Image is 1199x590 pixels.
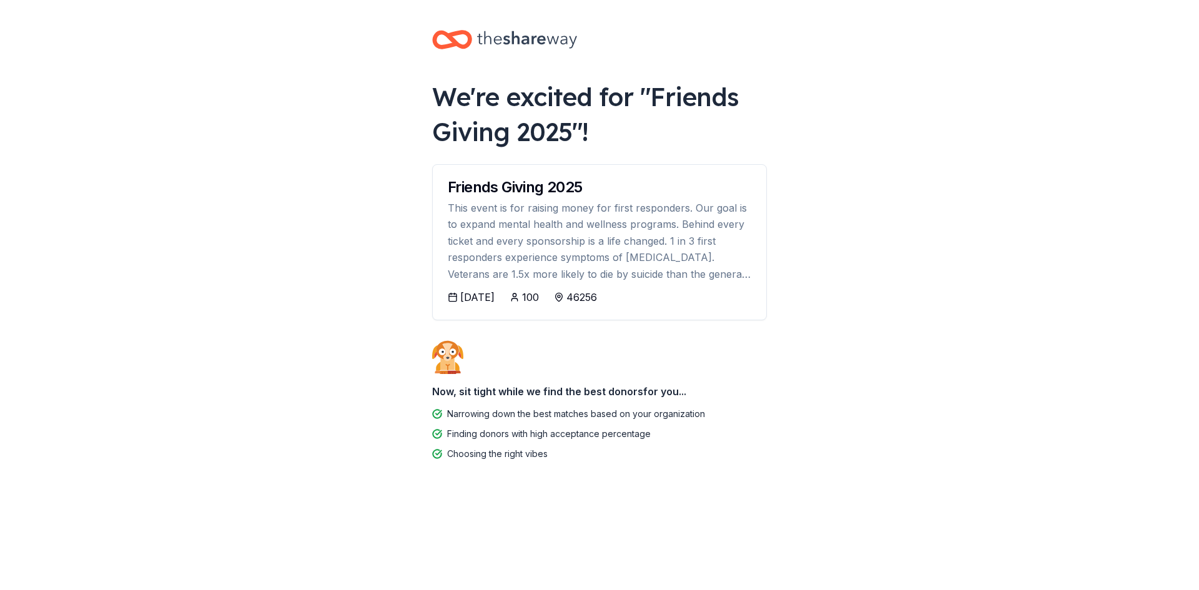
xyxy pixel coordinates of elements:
[432,340,463,374] img: Dog waiting patiently
[448,200,751,282] div: This event is for raising money for first responders. Our goal is to expand mental health and wel...
[447,406,705,421] div: Narrowing down the best matches based on your organization
[448,180,751,195] div: Friends Giving 2025
[447,446,548,461] div: Choosing the right vibes
[460,290,495,305] div: [DATE]
[447,426,651,441] div: Finding donors with high acceptance percentage
[522,290,539,305] div: 100
[566,290,597,305] div: 46256
[432,379,767,404] div: Now, sit tight while we find the best donors for you...
[432,79,767,149] div: We're excited for " Friends Giving 2025 "!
